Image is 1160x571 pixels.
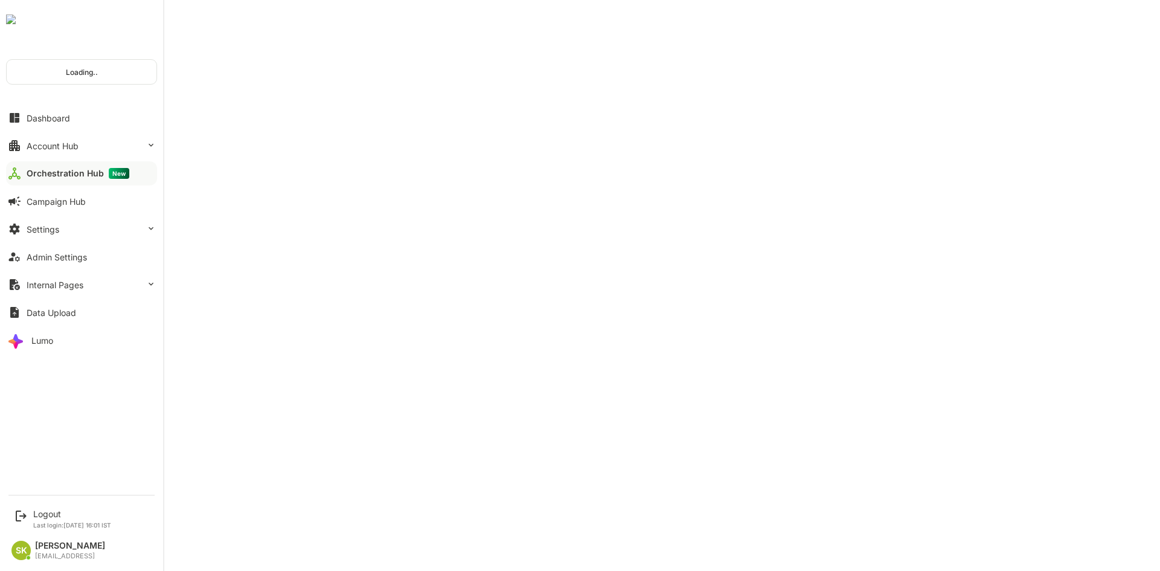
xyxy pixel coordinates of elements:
div: Lumo [31,335,53,346]
button: Lumo [6,328,157,352]
button: Dashboard [6,106,157,130]
div: Internal Pages [27,280,83,290]
button: Internal Pages [6,273,157,297]
div: Logout [33,509,111,519]
button: Data Upload [6,300,157,324]
p: Last login: [DATE] 16:01 IST [33,521,111,529]
button: Admin Settings [6,245,157,269]
button: Orchestration HubNew [6,161,157,185]
div: Data Upload [27,308,76,318]
div: Settings [27,224,59,234]
div: [PERSON_NAME] [35,541,105,551]
div: Loading.. [7,60,156,84]
div: Campaign Hub [27,196,86,207]
button: Settings [6,217,157,241]
div: Admin Settings [27,252,87,262]
span: New [109,168,129,179]
div: Orchestration Hub [27,168,129,179]
img: undefinedjpg [6,15,16,24]
button: Campaign Hub [6,189,157,213]
div: SK [11,541,31,560]
div: Account Hub [27,141,79,151]
div: [EMAIL_ADDRESS] [35,552,105,560]
button: Account Hub [6,134,157,158]
div: Dashboard [27,113,70,123]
